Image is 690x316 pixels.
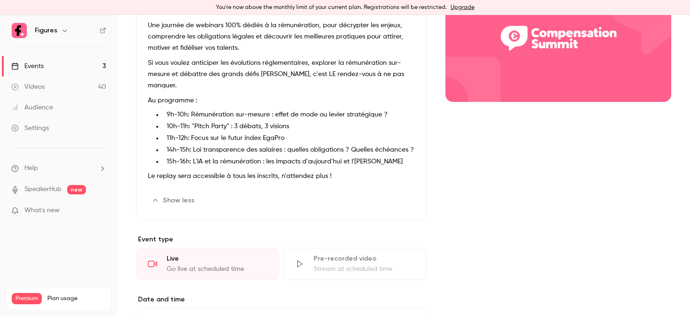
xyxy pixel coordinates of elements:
span: Plan usage [47,295,106,302]
p: Le replay sera accessible à tous les inscrits, n'attendez plus ! [148,170,415,182]
div: Audience [11,103,53,112]
p: Au programme : [148,95,415,106]
li: 9h-10h: Rémunération sur-mesure : effet de mode ou levier stratégique ? [163,110,415,120]
div: Stream at scheduled time [314,264,414,274]
h6: Figures [35,26,57,35]
li: 11h-12h: Focus sur le futur index EgaPro [163,133,415,143]
div: Go live at scheduled time [167,264,268,274]
div: LiveGo live at scheduled time [136,248,279,280]
span: What's new [24,206,60,216]
button: Show less [148,193,200,208]
iframe: Noticeable Trigger [95,207,106,215]
p: Si vous voulez anticiper les évolutions réglementaires, explorer la rémunération sur-mesure et dé... [148,57,415,91]
p: Une journée de webinars 100% dédiés à la rémunération, pour décrypter les enjeux, comprendre les ... [148,20,415,54]
img: Figures [12,23,27,38]
div: Pre-recorded videoStream at scheduled time [283,248,426,280]
span: Premium [12,293,42,304]
div: Settings [11,123,49,133]
label: Date and time [136,295,427,304]
li: 15h-16h: L'IA et la rémunération : les impacts d'aujourd'hui et l'[PERSON_NAME] [163,157,415,167]
div: Videos [11,82,45,92]
span: new [67,185,86,194]
a: SpeakerHub [24,185,61,194]
span: Help [24,163,38,173]
div: Pre-recorded video [314,254,414,263]
li: 10h-11h: "Pitch Party" : 3 débats, 3 visions [163,122,415,131]
li: help-dropdown-opener [11,163,106,173]
div: Live [167,254,268,263]
p: Event type [136,235,427,244]
li: 14h-15h: Loi transparence des salaires : quelles obligations ? Quelles échéances ? [163,145,415,155]
div: Events [11,62,44,71]
a: Upgrade [451,4,475,11]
